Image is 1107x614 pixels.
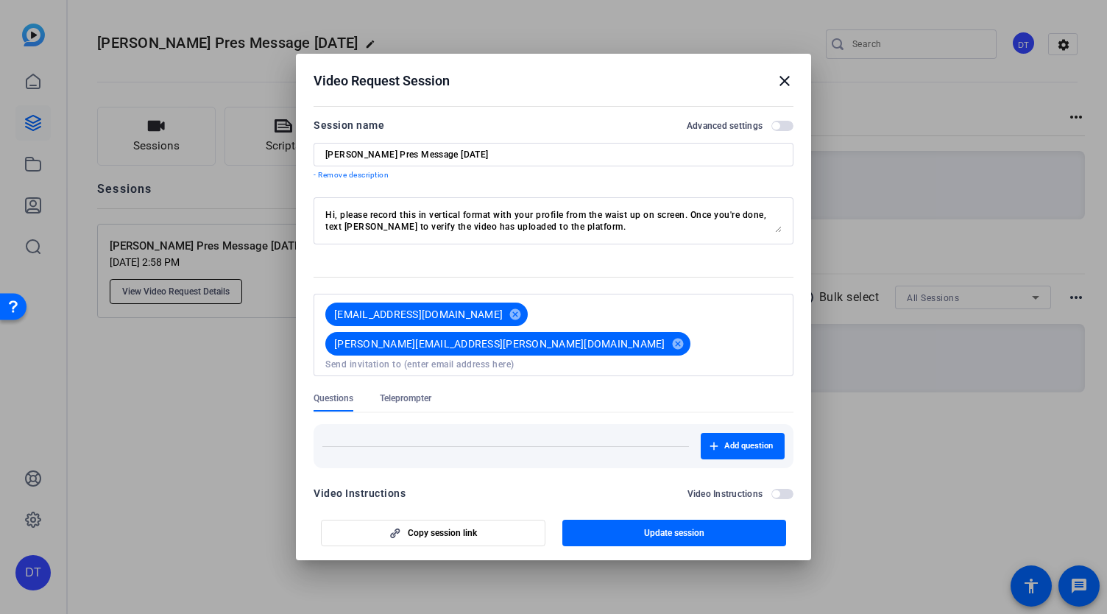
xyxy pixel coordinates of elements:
button: Copy session link [321,520,545,546]
mat-icon: cancel [665,337,690,350]
div: Session name [314,116,384,134]
div: Video Request Session [314,72,793,90]
span: [EMAIL_ADDRESS][DOMAIN_NAME] [334,307,503,322]
h2: Advanced settings [687,120,763,132]
p: - Remove description [314,169,793,181]
span: Update session [644,527,704,539]
h2: Video Instructions [687,488,763,500]
div: Video Instructions [314,484,406,502]
span: Add question [724,440,773,452]
mat-icon: close [776,72,793,90]
input: Send invitation to (enter email address here) [325,359,782,370]
input: Enter Session Name [325,149,782,160]
button: Update session [562,520,787,546]
span: Copy session link [408,527,477,539]
span: Teleprompter [380,392,431,404]
span: Questions [314,392,353,404]
mat-icon: cancel [503,308,528,321]
button: Add question [701,433,785,459]
span: [PERSON_NAME][EMAIL_ADDRESS][PERSON_NAME][DOMAIN_NAME] [334,336,665,351]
